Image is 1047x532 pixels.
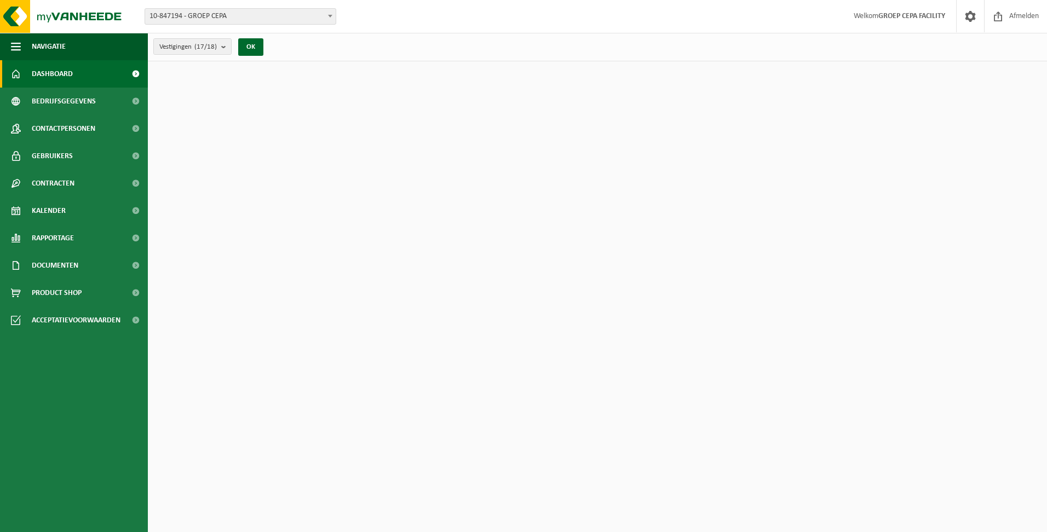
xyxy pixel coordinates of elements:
[32,142,73,170] span: Gebruikers
[32,170,74,197] span: Contracten
[32,307,120,334] span: Acceptatievoorwaarden
[32,60,73,88] span: Dashboard
[153,38,232,55] button: Vestigingen(17/18)
[32,279,82,307] span: Product Shop
[145,9,336,24] span: 10-847194 - GROEP CEPA
[159,39,217,55] span: Vestigingen
[238,38,263,56] button: OK
[32,224,74,252] span: Rapportage
[145,8,336,25] span: 10-847194 - GROEP CEPA
[32,252,78,279] span: Documenten
[32,33,66,60] span: Navigatie
[194,43,217,50] count: (17/18)
[878,12,945,20] strong: GROEP CEPA FACILITY
[32,115,95,142] span: Contactpersonen
[32,88,96,115] span: Bedrijfsgegevens
[32,197,66,224] span: Kalender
